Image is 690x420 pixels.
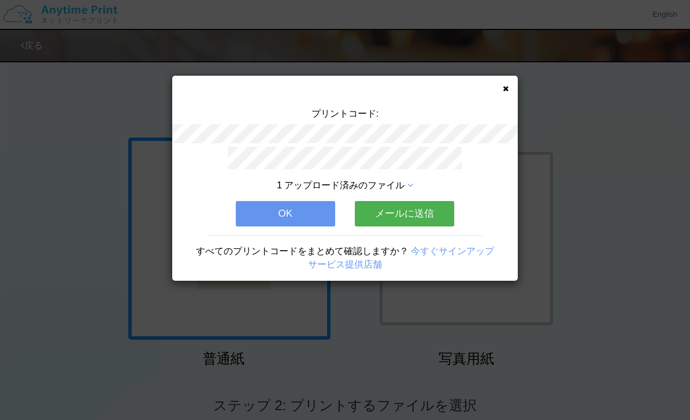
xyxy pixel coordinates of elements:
[355,201,454,226] button: メールに送信
[308,259,382,269] a: サービス提供店舗
[411,246,494,256] a: 今すぐサインアップ
[236,201,335,226] button: OK
[277,180,405,190] span: 1 アップロード済みのファイル
[311,109,379,118] span: プリントコード:
[196,246,409,256] span: すべてのプリントコードをまとめて確認しますか？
